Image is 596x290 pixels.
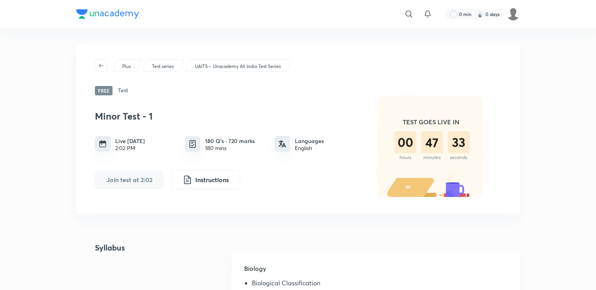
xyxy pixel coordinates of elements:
[278,140,286,148] img: languages
[394,131,416,153] div: 00
[295,145,324,151] div: English
[195,63,281,70] p: UAITS – Unacademy All India Test Series
[188,139,198,149] img: quiz info
[476,10,484,18] img: streak
[205,145,255,151] div: 180 mins
[115,137,145,145] h6: Live [DATE]
[95,170,164,189] button: Join test at 2:02
[360,95,501,197] img: timer
[205,137,255,145] h6: 180 Q’s · 720 marks
[507,7,520,21] img: dinesh
[76,9,139,19] img: Company Logo
[152,63,174,70] p: Test series
[183,175,192,184] img: instruction
[244,264,507,279] h5: Biology
[421,155,443,160] div: minutes
[151,63,175,70] a: Test series
[115,145,145,151] div: 2:02 PM
[118,86,128,95] h6: Test
[295,137,324,145] h6: Languages
[448,131,469,153] div: 33
[95,111,357,122] h3: Minor Test - 1
[95,86,112,95] span: Free
[99,140,107,148] img: timing
[171,170,240,189] button: Instructions
[252,279,507,290] li: Biological Classification
[121,63,132,70] a: Plus
[394,117,467,127] h5: TEST GOES LIVE IN
[448,155,469,160] div: seconds
[194,63,282,70] a: UAITS – Unacademy All India Test Series
[421,131,443,153] div: 47
[122,63,131,70] p: Plus
[394,155,416,160] div: hours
